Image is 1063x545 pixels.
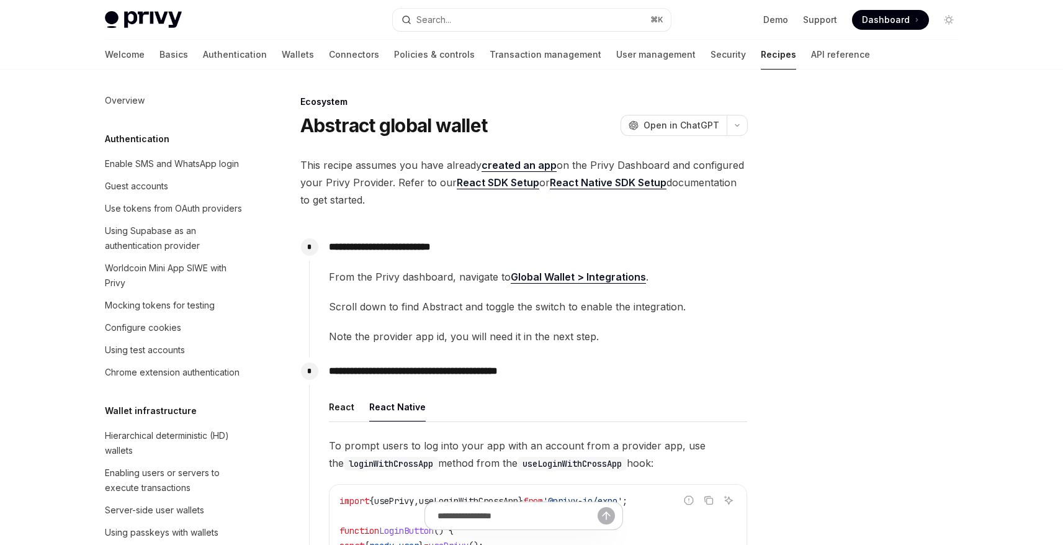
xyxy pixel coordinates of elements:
[701,492,717,508] button: Copy the contents from the code block
[203,40,267,70] a: Authentication
[95,197,254,220] a: Use tokens from OAuth providers
[419,495,518,507] span: useLoginWithCrossApp
[681,492,697,508] button: Report incorrect code
[95,361,254,384] a: Chrome extension authentication
[105,261,246,291] div: Worldcoin Mini App SIWE with Privy
[650,15,663,25] span: ⌘ K
[105,179,168,194] div: Guest accounts
[329,328,747,345] span: Note the provider app id, you will need it in the next step.
[414,495,419,507] span: ,
[329,437,747,472] span: To prompt users to log into your app with an account from a provider app, use the method from the...
[369,495,374,507] span: {
[518,457,627,471] code: useLoginWithCrossApp
[300,156,748,209] span: This recipe assumes you have already on the Privy Dashboard and configured your Privy Provider. R...
[95,89,254,112] a: Overview
[105,11,182,29] img: light logo
[803,14,837,26] a: Support
[105,365,240,380] div: Chrome extension authentication
[300,114,488,137] h1: Abstract global wallet
[511,271,646,283] strong: Global Wallet > Integrations
[374,495,414,507] span: usePrivy
[339,495,369,507] span: import
[105,466,246,495] div: Enabling users or servers to execute transactions
[329,392,354,421] button: React
[550,176,666,189] a: React Native SDK Setup
[393,9,671,31] button: Open search
[105,503,204,518] div: Server-side user wallets
[95,257,254,294] a: Worldcoin Mini App SIWE with Privy
[720,492,737,508] button: Ask AI
[763,14,788,26] a: Demo
[105,40,145,70] a: Welcome
[105,320,181,335] div: Configure cookies
[329,268,747,286] span: From the Privy dashboard, navigate to .
[511,271,646,284] a: Global Wallet > Integrations
[543,495,622,507] span: '@privy-io/expo'
[457,176,539,189] a: React SDK Setup
[105,201,242,216] div: Use tokens from OAuth providers
[622,495,627,507] span: ;
[95,220,254,257] a: Using Supabase as an authentication provider
[105,525,218,540] div: Using passkeys with wallets
[159,40,188,70] a: Basics
[523,495,543,507] span: from
[95,462,254,499] a: Enabling users or servers to execute transactions
[416,12,451,27] div: Search...
[282,40,314,70] a: Wallets
[344,457,438,471] code: loginWithCrossApp
[852,10,929,30] a: Dashboard
[644,119,719,132] span: Open in ChatGPT
[95,153,254,175] a: Enable SMS and WhatsApp login
[95,425,254,462] a: Hierarchical deterministic (HD) wallets
[105,132,169,146] h5: Authentication
[95,175,254,197] a: Guest accounts
[105,156,239,171] div: Enable SMS and WhatsApp login
[616,40,696,70] a: User management
[95,499,254,521] a: Server-side user wallets
[95,339,254,361] a: Using test accounts
[862,14,910,26] span: Dashboard
[105,343,185,358] div: Using test accounts
[300,96,748,108] div: Ecosystem
[437,502,598,529] input: Ask a question...
[105,223,246,253] div: Using Supabase as an authentication provider
[95,294,254,317] a: Mocking tokens for testing
[939,10,959,30] button: Toggle dark mode
[105,403,197,418] h5: Wallet infrastructure
[95,521,254,544] a: Using passkeys with wallets
[621,115,727,136] button: Open in ChatGPT
[329,298,747,315] span: Scroll down to find Abstract and toggle the switch to enable the integration.
[394,40,475,70] a: Policies & controls
[490,40,601,70] a: Transaction management
[598,507,615,525] button: Send message
[811,40,870,70] a: API reference
[518,495,523,507] span: }
[105,298,215,313] div: Mocking tokens for testing
[711,40,746,70] a: Security
[369,392,426,421] button: React Native
[95,317,254,339] a: Configure cookies
[482,159,557,172] a: created an app
[105,428,246,458] div: Hierarchical deterministic (HD) wallets
[329,40,379,70] a: Connectors
[105,93,145,108] div: Overview
[761,40,796,70] a: Recipes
